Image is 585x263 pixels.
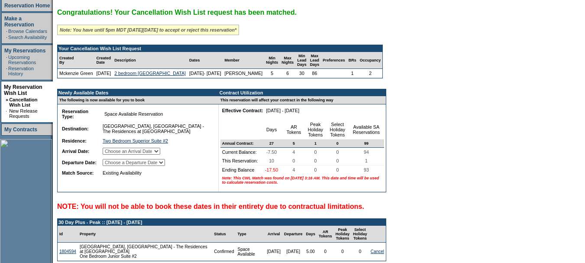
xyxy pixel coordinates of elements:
nobr: [DATE] - [DATE] [266,108,300,113]
b: Destination: [62,126,89,131]
td: The following is now available for you to book [58,96,213,104]
td: [DATE] [95,69,113,78]
b: Arrival Date: [62,149,89,154]
td: This reservation will affect your contract in the following way [219,96,386,104]
a: Browse Calendars [8,29,47,34]
td: [DATE] [282,243,304,261]
span: 99 [362,140,370,147]
td: Days [304,226,317,243]
span: 94 [362,148,371,156]
td: Created By [58,52,95,69]
span: 0 [334,148,340,156]
b: Effective Contract: [222,108,263,113]
td: 6 [280,69,295,78]
td: Available SA Reservations [349,120,384,140]
td: Member [223,52,265,69]
td: Mckenzie Green [58,69,95,78]
td: Confirmed [212,243,236,261]
span: 0 [312,148,318,156]
td: Contract Utilization [219,89,386,96]
span: 27 [268,140,275,147]
td: Status [212,226,236,243]
td: Min Lead Days [295,52,308,69]
td: Annual Contract: [220,140,260,148]
a: Cancellation Wish List [9,97,37,107]
td: 0 [334,243,352,261]
b: Departure Date: [62,160,97,165]
td: Select Holiday Tokens [326,120,349,140]
a: Upcoming Reservations [8,55,36,65]
a: My Reservations [4,48,45,54]
td: Min Nights [264,52,280,69]
td: [GEOGRAPHIC_DATA], [GEOGRAPHIC_DATA] - The Residences at [GEOGRAPHIC_DATA] [101,122,211,136]
td: Select Holiday Tokens [351,226,369,243]
td: Max Nights [280,52,295,69]
td: Your Cancellation Wish List Request [58,45,382,52]
span: 0 [312,156,318,165]
td: Current Balance: [220,148,260,156]
td: 2 [358,69,383,78]
a: Cancel [371,249,384,254]
span: 0 [335,140,340,147]
td: Max Lead Days [308,52,321,69]
b: Residence: [62,138,87,143]
a: My Reservation Wish List [4,84,42,96]
span: 1 [363,156,369,165]
span: 93 [362,166,371,174]
td: 5 [264,69,280,78]
span: 0 [334,156,340,165]
td: · [6,35,7,40]
a: Reservation Home [4,3,50,9]
b: » [6,97,8,102]
a: New Release Requests [9,108,37,119]
span: 5 [291,140,297,147]
td: Type [236,226,265,243]
td: · [6,55,7,65]
span: -7.50 [265,148,278,156]
td: Ending Balance [220,166,260,174]
span: Congratulations! Your Cancellation Wish List request has been matched. [57,9,297,16]
span: 0 [312,166,318,174]
td: Days [260,120,283,140]
td: · [6,29,7,34]
td: 30 Day Plus - Peak :: [DATE] - [DATE] [58,219,386,226]
td: Existing Availability [101,169,211,177]
a: Reservation History [8,66,34,76]
td: Departure [282,226,304,243]
span: 0 [334,166,340,174]
td: 5.00 [304,243,317,261]
a: Make a Reservation [4,16,34,28]
td: · [6,66,7,76]
b: Reservation Type: [62,109,88,119]
td: Description [113,52,187,69]
td: [GEOGRAPHIC_DATA], [GEOGRAPHIC_DATA] - The Residences at [GEOGRAPHIC_DATA] One Bedroom Junior Sui... [78,243,212,261]
span: 4 [291,166,297,174]
b: Match Source: [62,170,94,175]
td: Peak Holiday Tokens [304,120,326,140]
td: Peak Holiday Tokens [334,226,352,243]
a: Two Bedroom Superior Suite #2 [103,138,168,143]
td: Arrival [265,226,282,243]
td: 1 [347,69,358,78]
td: Dates [187,52,223,69]
td: Space Available [236,243,265,261]
span: Space Available Reservation [103,110,165,118]
span: 0 [291,156,297,165]
a: My Contracts [4,127,37,133]
td: Newly Available Dates [58,89,213,96]
td: AR Tokens [283,120,304,140]
td: [DATE] [265,243,282,261]
td: Id [58,226,78,243]
span: 10 [267,156,276,165]
td: Note: This CWL Match was found on [DATE] 3:16 AM. This date and time will be used to calculate re... [220,174,384,186]
td: Property [78,226,212,243]
i: Note: You have until 5pm MDT [DATE][DATE] to accept or reject this reservation* [60,27,236,32]
td: 0 [317,243,334,261]
td: [PERSON_NAME] [223,69,265,78]
td: Occupancy [358,52,383,69]
a: 1804594 [59,249,76,254]
td: This Reservation: [220,156,260,166]
td: BRs [347,52,358,69]
td: Created Date [95,52,113,69]
a: Search Availability [8,35,47,40]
